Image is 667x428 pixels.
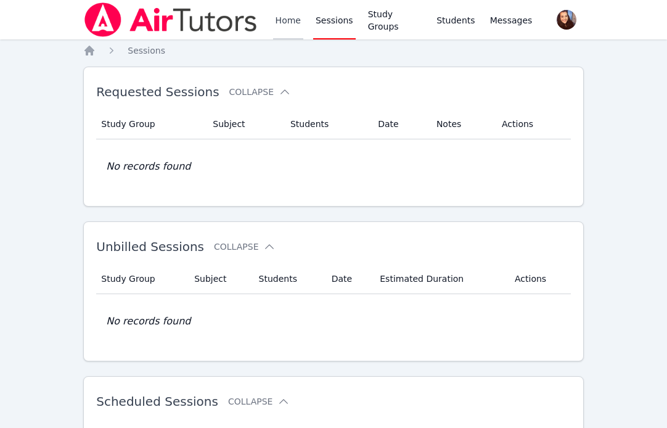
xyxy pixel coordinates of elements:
[490,14,533,27] span: Messages
[96,264,187,294] th: Study Group
[494,109,571,139] th: Actions
[205,109,283,139] th: Subject
[372,264,507,294] th: Estimated Duration
[187,264,251,294] th: Subject
[96,139,571,194] td: No records found
[228,395,290,408] button: Collapse
[96,109,205,139] th: Study Group
[429,109,494,139] th: Notes
[83,44,584,57] nav: Breadcrumb
[96,239,204,254] span: Unbilled Sessions
[370,109,429,139] th: Date
[507,264,571,294] th: Actions
[83,2,258,37] img: Air Tutors
[96,394,218,409] span: Scheduled Sessions
[214,241,276,253] button: Collapse
[252,264,324,294] th: Students
[128,44,165,57] a: Sessions
[96,294,571,348] td: No records found
[283,109,370,139] th: Students
[96,84,219,99] span: Requested Sessions
[128,46,165,56] span: Sessions
[229,86,291,98] button: Collapse
[324,264,373,294] th: Date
